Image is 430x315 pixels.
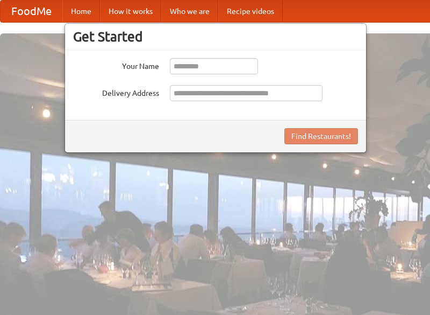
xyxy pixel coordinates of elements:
a: How it works [100,1,161,22]
h3: Get Started [73,29,358,45]
a: Recipe videos [218,1,283,22]
label: Your Name [73,58,159,72]
label: Delivery Address [73,85,159,99]
a: Who we are [161,1,218,22]
a: FoodMe [1,1,62,22]
a: Home [62,1,100,22]
button: Find Restaurants! [284,128,358,144]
